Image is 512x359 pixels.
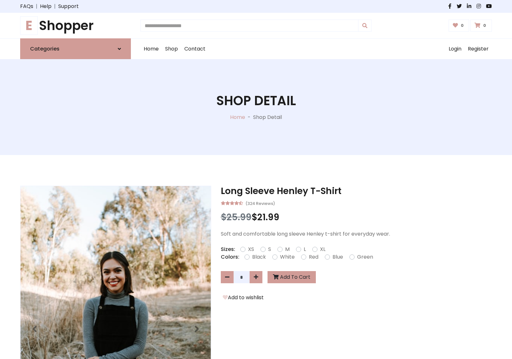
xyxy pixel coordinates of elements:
label: XS [248,246,254,253]
a: Categories [20,38,131,59]
small: (324 Reviews) [245,199,275,207]
p: Soft and comfortable long sleeve Henley t-shirt for everyday wear. [221,230,492,238]
h6: Categories [30,46,60,52]
h3: $ [221,212,492,223]
label: Black [252,253,266,261]
button: Add To Cart [268,271,316,283]
label: S [268,246,271,253]
a: Login [445,39,465,59]
p: Colors: [221,253,239,261]
p: Sizes: [221,246,235,253]
a: Help [40,3,52,10]
label: XL [320,246,325,253]
label: Green [357,253,373,261]
a: 0 [470,20,492,32]
h1: Shopper [20,18,131,33]
label: Blue [332,253,343,261]
h3: Long Sleeve Henley T-Shirt [221,186,492,197]
label: M [285,246,290,253]
button: Add to wishlist [221,293,266,302]
h1: Shop Detail [216,93,296,108]
a: Contact [181,39,209,59]
span: 0 [459,23,465,28]
p: - [245,113,253,121]
a: 0 [449,20,469,32]
label: White [280,253,295,261]
a: FAQs [20,3,33,10]
label: Red [309,253,318,261]
span: | [52,3,58,10]
a: Home [230,113,245,121]
a: Support [58,3,79,10]
a: Home [140,39,162,59]
span: $25.99 [221,211,252,223]
span: 21.99 [257,211,279,223]
a: Shop [162,39,181,59]
a: Register [465,39,492,59]
span: 0 [482,23,488,28]
p: Shop Detail [253,113,282,121]
label: L [304,246,306,253]
a: EShopper [20,18,131,33]
span: | [33,3,40,10]
span: E [20,16,38,35]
